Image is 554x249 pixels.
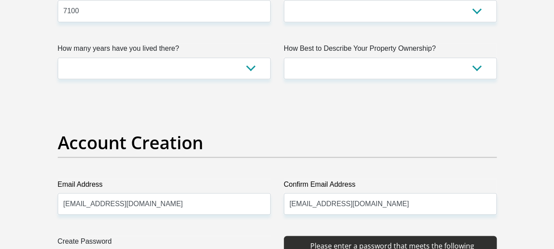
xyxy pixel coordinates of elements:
input: Email Address [58,193,271,215]
label: Email Address [58,179,271,193]
input: Confirm Email Address [284,193,497,215]
select: Please select a value [284,57,497,79]
label: Confirm Email Address [284,179,497,193]
label: How Best to Describe Your Property Ownership? [284,43,497,57]
h2: Account Creation [58,132,497,153]
label: How many years have you lived there? [58,43,271,57]
select: Please select a value [58,57,271,79]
